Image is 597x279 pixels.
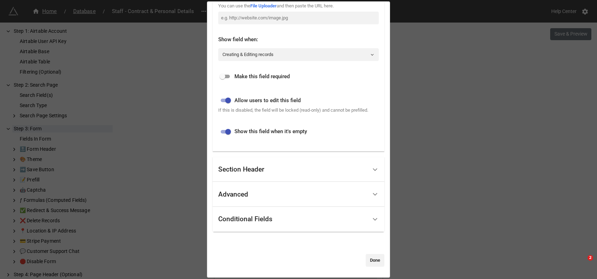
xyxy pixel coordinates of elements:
span: and then paste the URL here. [277,3,334,8]
a: Creating & Editing records [218,48,379,61]
div: Advanced [218,191,248,198]
div: Section Header [218,166,264,173]
div: Show field when: [218,36,379,44]
span: You can use the [218,3,250,8]
span: Make this field required [234,73,290,81]
iframe: Intercom live chat [573,255,590,272]
a: File Uploader [250,3,277,8]
div: Section Header [213,157,384,182]
a: Done [366,254,384,267]
input: e.g. http://website.com/image.jpg [218,12,379,24]
div: Advanced [213,182,384,207]
span: 2 [587,255,593,261]
div: Conditional Fields [218,216,272,223]
span: Allow users to edit this field [234,97,301,105]
div: If this is disabled, the field will be locked (read-only) and cannot be prefilled. [218,107,379,114]
div: Conditional Fields [213,207,384,232]
span: Show this field when it's empty [234,128,307,136]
